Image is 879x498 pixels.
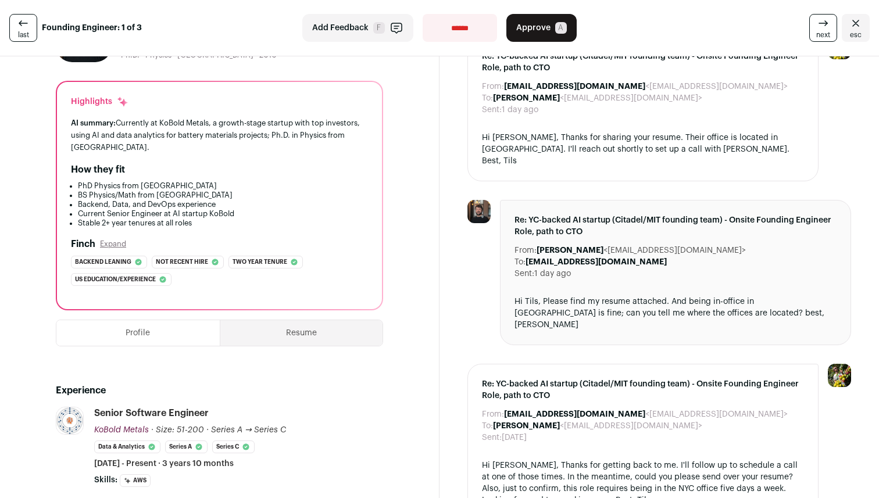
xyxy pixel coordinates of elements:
[555,22,567,34] span: A
[78,218,368,228] li: Stable 2+ year tenures at all roles
[482,92,493,104] dt: To:
[482,432,502,443] dt: Sent:
[71,117,368,153] div: Currently at KoBold Metals, a growth-stage startup with top investors, using AI and data analytic...
[516,22,551,34] span: Approve
[816,30,830,40] span: next
[504,81,788,92] dd: <[EMAIL_ADDRESS][DOMAIN_NAME]>
[94,407,209,420] div: Senior Software Engineer
[506,14,577,42] button: Approve A
[514,214,837,238] span: Re: YC-backed AI startup (Citadel/MIT founding team) - Onsite Founding Engineer Role, path to CTO
[537,246,603,255] b: [PERSON_NAME]
[809,14,837,42] a: next
[482,132,804,167] div: Hi [PERSON_NAME], Thanks for sharing your resume. Their office is located in [GEOGRAPHIC_DATA]. I...
[514,268,534,280] dt: Sent:
[78,209,368,218] li: Current Senior Engineer at AI startup KoBold
[467,200,491,223] img: e52e2764eca18f8ceec9c2703a7111a848a9cf0bcb42eb6d64478097f71a391c.jpg
[373,22,385,34] span: F
[9,14,37,42] a: last
[151,426,204,434] span: · Size: 51-200
[78,200,368,209] li: Backend, Data, and DevOps experience
[56,320,220,346] button: Profile
[206,424,209,436] span: ·
[71,237,95,251] h2: Finch
[850,30,862,40] span: esc
[482,378,804,402] span: Re: YC-backed AI startup (Citadel/MIT founding team) - Onsite Founding Engineer Role, path to CTO
[78,181,368,191] li: PhD Physics from [GEOGRAPHIC_DATA]
[165,440,208,453] li: Series A
[71,119,116,127] span: AI summary:
[514,296,837,331] div: Hi Tils, Please find my resume attached. And being in-office in [GEOGRAPHIC_DATA] is fine; can yo...
[514,245,537,256] dt: From:
[56,407,83,434] img: eef6c28228a0a22e66701ffba330734e008fd9c81423296442f1fee8ceea5e73.jpg
[233,256,287,268] span: Two year tenure
[828,364,851,387] img: 6689865-medium_jpg
[78,191,368,200] li: BS Physics/Math from [GEOGRAPHIC_DATA]
[156,256,208,268] span: Not recent hire
[75,274,156,285] span: Us education/experience
[504,83,645,91] b: [EMAIL_ADDRESS][DOMAIN_NAME]
[94,440,160,453] li: Data & Analytics
[493,94,560,102] b: [PERSON_NAME]
[120,474,151,487] li: AWS
[94,426,149,434] span: KoBold Metals
[302,14,413,42] button: Add Feedback F
[75,256,131,268] span: Backend leaning
[94,474,117,486] span: Skills:
[94,458,234,470] span: [DATE] - Present · 3 years 10 months
[493,422,560,430] b: [PERSON_NAME]
[493,420,702,432] dd: <[EMAIL_ADDRESS][DOMAIN_NAME]>
[312,22,369,34] span: Add Feedback
[482,104,502,116] dt: Sent:
[514,256,526,268] dt: To:
[212,440,255,453] li: Series C
[842,14,870,42] a: Close
[482,420,493,432] dt: To:
[220,320,383,346] button: Resume
[502,104,538,116] dd: 1 day ago
[502,432,527,443] dd: [DATE]
[18,30,29,40] span: last
[211,426,286,434] span: Series A → Series C
[504,410,645,418] b: [EMAIL_ADDRESS][DOMAIN_NAME]
[534,268,571,280] dd: 1 day ago
[537,245,746,256] dd: <[EMAIL_ADDRESS][DOMAIN_NAME]>
[71,163,125,177] h2: How they fit
[526,258,667,266] b: [EMAIL_ADDRESS][DOMAIN_NAME]
[482,81,504,92] dt: From:
[100,239,126,249] button: Expand
[42,22,142,34] strong: Founding Engineer: 1 of 3
[71,96,128,108] div: Highlights
[482,51,804,74] span: Re: YC-backed AI startup (Citadel/MIT founding team) - Onsite Founding Engineer Role, path to CTO
[56,384,383,397] h2: Experience
[482,409,504,420] dt: From:
[493,92,702,104] dd: <[EMAIL_ADDRESS][DOMAIN_NAME]>
[504,409,788,420] dd: <[EMAIL_ADDRESS][DOMAIN_NAME]>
